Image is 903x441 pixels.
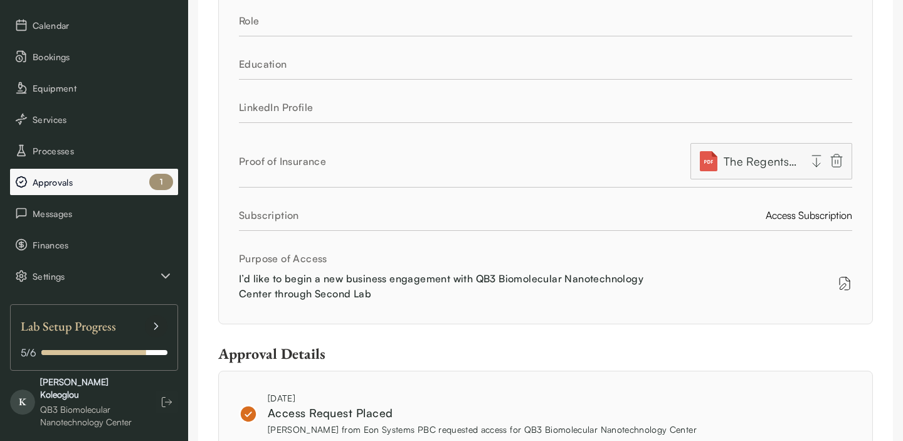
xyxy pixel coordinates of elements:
[239,251,852,266] div: Purpose of Access
[10,390,35,415] span: K
[10,75,178,101] button: Equipment
[149,174,173,190] div: 1
[40,376,143,401] div: [PERSON_NAME] Koleoglou
[33,176,173,189] span: Approvals
[33,270,158,283] span: Settings
[268,391,697,405] div: [DATE]
[218,344,873,363] div: Approval Details
[33,144,173,157] span: Processes
[10,263,178,289] div: Settings sub items
[268,424,697,435] span: [PERSON_NAME] from Eon Systems PBC requested access for QB3 Biomolecular Nanotechnology Center
[268,405,697,422] div: Access Request Placed
[829,153,844,169] img: Delete
[33,238,173,252] span: Finances
[33,19,173,32] span: Calendar
[10,43,178,70] button: Bookings
[239,154,690,169] div: Proof of Insurance
[239,208,766,223] div: Subscription
[33,207,173,220] span: Messages
[239,405,258,423] img: approved
[699,151,719,171] img: Attachment icon for pdf
[10,169,178,195] button: Approvals
[724,152,799,170] span: The Regents of the [GEOGRAPHIC_DATA][US_STATE]pdf
[10,137,178,164] button: Processes
[239,100,852,115] div: LinkedIn Profile
[21,345,36,360] span: 5 / 6
[10,200,178,226] button: Messages
[690,143,852,179] button: The Regents of the [GEOGRAPHIC_DATA][US_STATE]pdf
[10,231,178,258] button: Finances
[239,271,668,301] div: I’d like to begin a new business engagement with QB3 Biomolecular Nanotechnology Center through S...
[239,56,852,72] div: Education
[10,106,178,132] button: Services
[33,50,173,63] span: Bookings
[156,391,178,413] button: Log out
[10,263,178,289] button: Settings
[21,315,116,337] span: Lab Setup Progress
[40,403,143,428] div: QB3 Biomolecular Nanotechnology Center
[33,113,173,126] span: Services
[10,12,178,38] button: Calendar
[239,13,852,28] div: Role
[33,82,173,95] span: Equipment
[239,208,852,231] div: Access Subscription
